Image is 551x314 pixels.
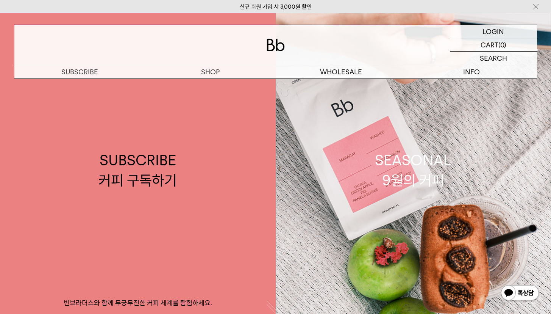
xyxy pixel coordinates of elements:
[14,65,145,78] a: SUBSCRIBE
[482,25,504,38] p: LOGIN
[498,38,506,51] p: (0)
[240,3,312,10] a: 신규 회원 가입 시 3,000원 할인
[481,38,498,51] p: CART
[145,65,276,78] a: SHOP
[267,39,285,51] img: 로고
[450,38,537,52] a: CART (0)
[500,284,540,303] img: 카카오톡 채널 1:1 채팅 버튼
[375,150,451,190] div: SEASONAL 9월의 커피
[480,52,507,65] p: SEARCH
[98,150,177,190] div: SUBSCRIBE 커피 구독하기
[450,25,537,38] a: LOGIN
[406,65,537,78] p: INFO
[276,65,406,78] p: WHOLESALE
